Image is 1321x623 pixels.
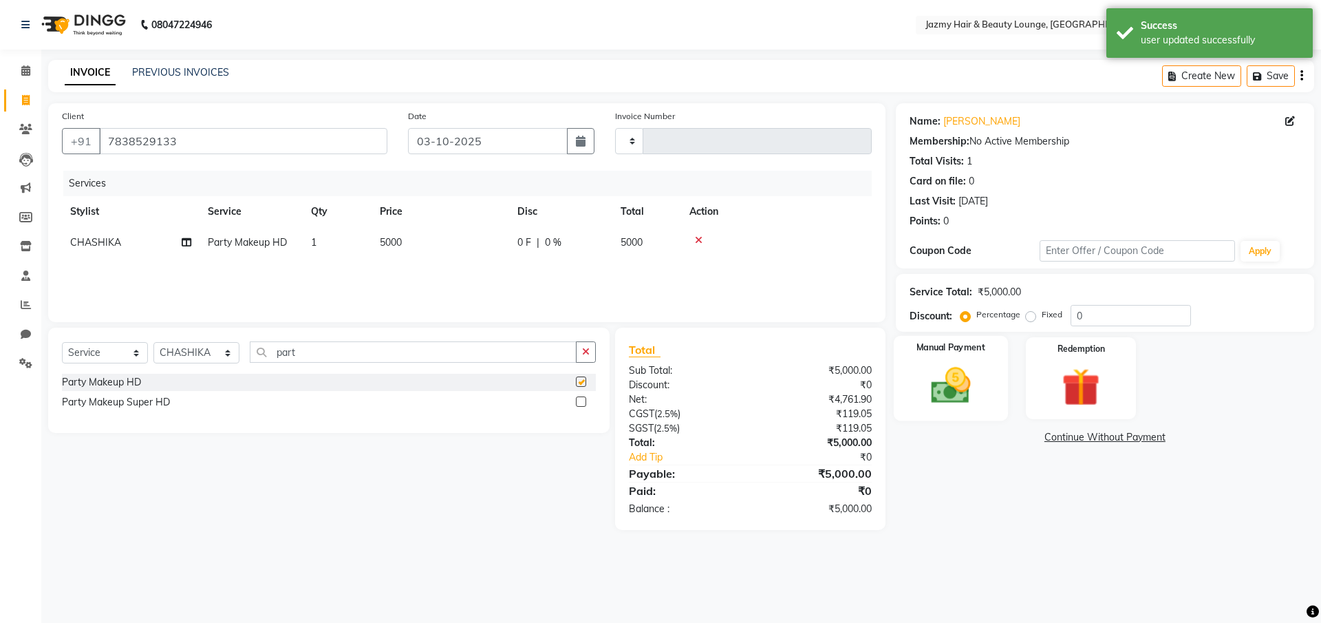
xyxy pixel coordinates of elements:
[943,214,949,229] div: 0
[629,343,660,357] span: Total
[656,423,677,434] span: 2.5%
[910,194,956,209] div: Last Visit:
[910,114,941,129] div: Name:
[537,235,539,250] span: |
[910,309,952,324] div: Discount:
[615,110,675,123] label: Invoice Number
[750,465,881,482] div: ₹5,000.00
[200,196,303,227] th: Service
[62,128,100,154] button: +91
[772,450,881,465] div: ₹0
[1141,33,1302,47] div: user updated successfully
[1042,308,1062,321] label: Fixed
[657,408,678,419] span: 2.5%
[969,174,974,189] div: 0
[916,341,985,355] label: Manual Payment
[910,154,964,169] div: Total Visits:
[132,66,229,78] a: PREVIOUS INVOICES
[978,285,1021,299] div: ₹5,000.00
[621,236,643,249] span: 5000
[311,236,316,249] span: 1
[750,421,881,436] div: ₹119.05
[750,392,881,407] div: ₹4,761.90
[910,285,972,299] div: Service Total:
[619,392,750,407] div: Net:
[943,114,1020,129] a: [PERSON_NAME]
[619,436,750,450] div: Total:
[681,196,872,227] th: Action
[750,407,881,421] div: ₹119.05
[372,196,509,227] th: Price
[62,110,84,123] label: Client
[619,421,750,436] div: ( )
[899,430,1311,445] a: Continue Without Payment
[1057,343,1105,355] label: Redemption
[619,465,750,482] div: Payable:
[1162,65,1241,87] button: Create New
[1050,363,1112,411] img: _gift.svg
[750,378,881,392] div: ₹0
[509,196,612,227] th: Disc
[910,134,969,149] div: Membership:
[619,502,750,516] div: Balance :
[619,407,750,421] div: ( )
[1247,65,1295,87] button: Save
[62,375,141,390] div: Party Makeup HD
[303,196,372,227] th: Qty
[1241,241,1280,262] button: Apply
[750,502,881,516] div: ₹5,000.00
[619,450,772,465] a: Add Tip
[62,395,170,410] div: Party Makeup Super HD
[629,408,654,420] span: CGST
[408,110,427,123] label: Date
[62,196,200,227] th: Stylist
[629,422,654,434] span: SGST
[545,235,561,250] span: 0 %
[35,6,129,44] img: logo
[976,308,1020,321] label: Percentage
[380,236,402,249] span: 5000
[919,363,982,408] img: _cash.svg
[910,174,966,189] div: Card on file:
[250,341,577,363] input: Search or Scan
[619,363,750,378] div: Sub Total:
[967,154,972,169] div: 1
[619,483,750,499] div: Paid:
[151,6,212,44] b: 08047224946
[517,235,531,250] span: 0 F
[958,194,988,209] div: [DATE]
[1040,240,1235,262] input: Enter Offer / Coupon Code
[750,483,881,499] div: ₹0
[63,171,882,196] div: Services
[208,236,287,249] span: Party Makeup HD
[750,363,881,378] div: ₹5,000.00
[750,436,881,450] div: ₹5,000.00
[910,134,1300,149] div: No Active Membership
[99,128,387,154] input: Search by Name/Mobile/Email/Code
[1141,19,1302,33] div: Success
[910,244,1040,258] div: Coupon Code
[910,214,941,229] div: Points:
[70,236,121,249] span: CHASHIKA
[619,378,750,392] div: Discount:
[612,196,681,227] th: Total
[65,61,116,85] a: INVOICE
